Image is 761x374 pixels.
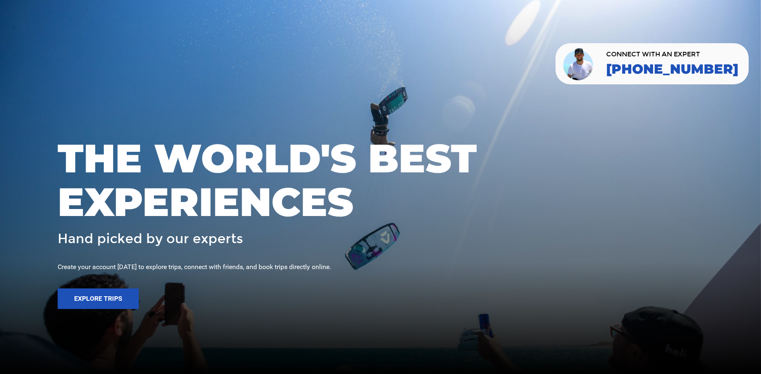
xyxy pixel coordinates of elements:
span: THE WORLD'S BEST EXPERIENCES [58,137,703,223]
div: Create your account [DATE] to explore trips, connect with friends, and book trips directly online. [58,262,703,272]
button: Explore Trips [58,288,139,309]
span: Hand picked by our experts [58,232,243,246]
span: CONNECT WITH AN EXPERT [606,51,738,58]
a: [PHONE_NUMBER] [606,62,738,77]
img: contact our team [562,46,596,81]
